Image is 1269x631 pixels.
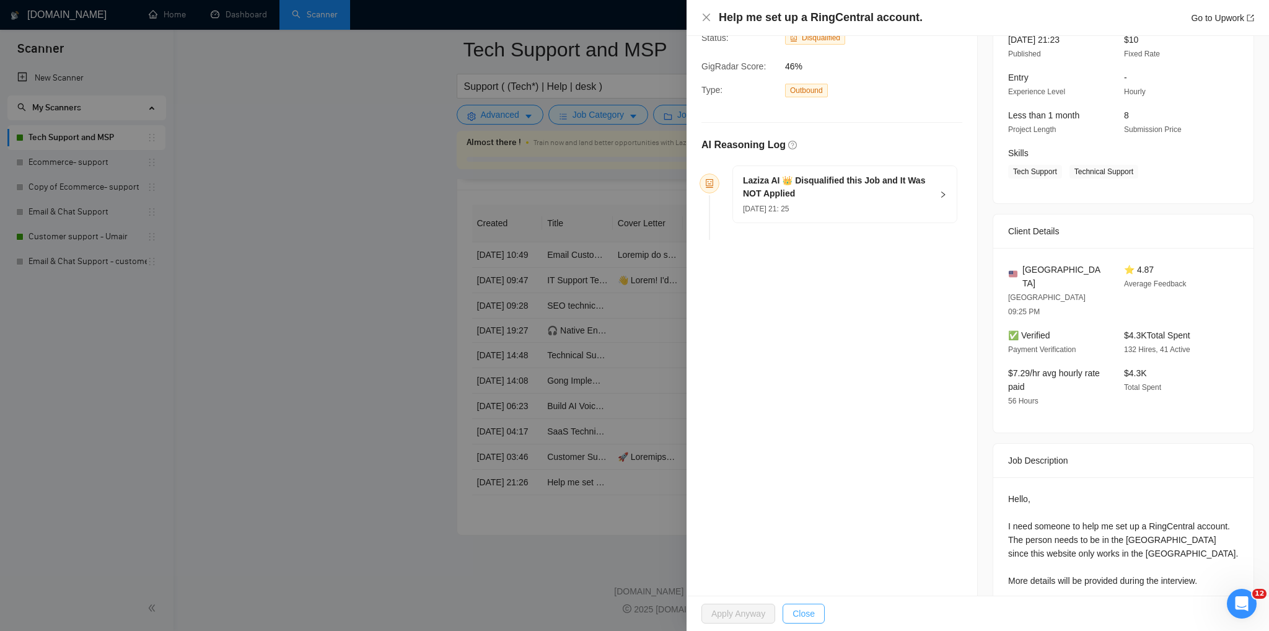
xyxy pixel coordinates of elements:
[785,84,828,97] span: Outbound
[701,12,711,23] button: Close
[701,138,786,152] h5: AI Reasoning Log
[1124,110,1129,120] span: 8
[743,174,932,200] h5: Laziza AI 👑 Disqualified this Job and It Was NOT Applied
[790,34,797,42] span: robot
[1124,73,1127,82] span: -
[1008,397,1038,405] span: 56 Hours
[1247,14,1254,22] span: export
[793,607,815,620] span: Close
[1008,214,1239,248] div: Client Details
[1124,330,1190,340] span: $4.3K Total Spent
[1124,383,1161,392] span: Total Spent
[1008,165,1062,179] span: Tech Support
[939,191,947,198] span: right
[1124,280,1187,288] span: Average Feedback
[701,12,711,22] span: close
[1009,270,1017,278] img: 🇺🇸
[1008,110,1079,120] span: Less than 1 month
[701,33,729,43] span: Status:
[1008,148,1029,158] span: Skills
[719,10,923,25] h4: Help me set up a RingCentral account.
[743,205,789,213] span: [DATE] 21: 25
[701,85,722,95] span: Type:
[1124,35,1138,45] span: $10
[1008,293,1086,316] span: [GEOGRAPHIC_DATA] 09:25 PM
[788,141,797,149] span: question-circle
[785,60,971,73] span: 46%
[1008,87,1065,96] span: Experience Level
[1252,589,1267,599] span: 12
[1124,50,1160,58] span: Fixed Rate
[1008,330,1050,340] span: ✅ Verified
[783,604,825,624] button: Close
[1069,165,1138,179] span: Technical Support
[1008,444,1239,477] div: Job Description
[1124,368,1147,378] span: $4.3K
[1008,368,1100,392] span: $7.29/hr avg hourly rate paid
[1008,125,1056,134] span: Project Length
[1191,13,1254,23] a: Go to Upworkexport
[1008,492,1239,588] div: Hello, I need someone to help me set up a RingCentral account. The person needs to be in the [GEO...
[705,179,714,188] span: robot
[1124,265,1154,275] span: ⭐ 4.87
[1008,50,1041,58] span: Published
[1124,125,1182,134] span: Submission Price
[1227,589,1257,619] iframe: Intercom live chat
[1008,345,1076,354] span: Payment Verification
[1124,87,1146,96] span: Hourly
[1124,345,1190,354] span: 132 Hires, 41 Active
[1008,73,1029,82] span: Entry
[701,61,766,71] span: GigRadar Score:
[1008,35,1060,45] span: [DATE] 21:23
[802,33,840,42] span: Disqualified
[1022,263,1104,290] span: [GEOGRAPHIC_DATA]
